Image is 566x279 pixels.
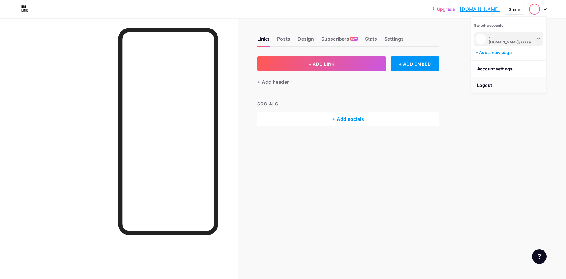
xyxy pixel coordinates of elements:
[321,35,358,46] div: Subscribers
[460,5,500,13] a: [DOMAIN_NAME]
[509,6,520,12] div: Share
[471,61,546,77] a: Account settings
[530,4,539,14] img: Daniela Vargas
[475,34,486,45] img: Daniela Vargas
[489,40,535,45] div: [DOMAIN_NAME]/aaaaaa144232
[257,100,439,107] div: SOCIALS
[298,35,314,46] div: Design
[471,77,546,94] li: Logout
[257,35,270,46] div: Links
[277,35,290,46] div: Posts
[391,56,439,71] div: + ADD EMBED
[351,37,357,41] span: NEW
[257,78,289,86] div: + Add header
[474,23,504,28] span: Switch accounts
[365,35,377,46] div: Stats
[257,56,386,71] button: + ADD LINK
[432,7,455,12] a: Upgrade
[475,49,543,56] div: + Add a new page
[489,34,535,39] div: ..
[257,112,439,126] div: + Add socials
[384,35,404,46] div: Settings
[308,61,335,66] span: + ADD LINK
